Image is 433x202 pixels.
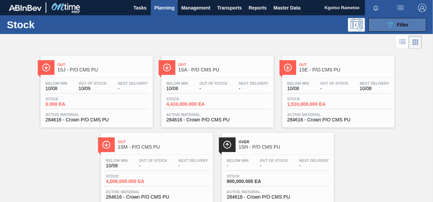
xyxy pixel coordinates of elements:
img: TNhmsLtSVTkK8tSr43FrP2fwEKptu5GPRR3wAAAABJRU5ErkJggg== [9,5,42,11]
span: Active Material [227,190,329,194]
span: 0.000 EA [46,102,93,107]
div: Card Vision [409,36,422,49]
span: Next Delivery [178,158,208,163]
span: Stock [46,97,93,101]
span: 284616 - Crown P/O CMS PU [287,117,389,122]
span: Active Material [166,113,269,117]
div: List Vision [396,36,409,49]
span: Stock [166,97,214,101]
span: - [139,163,167,168]
img: Ícone [42,63,50,72]
span: - [178,163,208,168]
span: Reports [248,4,267,12]
span: Next Delivery [118,81,148,85]
span: 1SE - P/O CMS PU [299,67,391,72]
span: Next Delivery [299,158,329,163]
span: 284616 - Crown P/O CMS PU [46,117,148,122]
span: Active Material [46,113,148,117]
span: 1SH - P/O CMS PU [239,145,331,150]
span: Out Of Stock [139,158,167,163]
span: 10/08 [106,163,128,168]
span: Out Of Stock [320,81,349,85]
span: Stock [287,97,335,101]
span: Over [239,140,331,144]
span: 284616 - Crown P/O CMS PU [227,195,329,200]
span: - [199,86,228,91]
div: Programming: no user selected [348,18,365,32]
span: 1SM - P/O CMS PU [118,145,210,150]
img: Logout [418,4,426,12]
img: Ícone [284,63,292,72]
span: Active Material [106,190,208,194]
span: Filter [397,22,408,28]
a: ÍconeOut1SE - P/O CMS PUBelow Min10/08Out Of Stock-Next Delivery10/08Stock1,510,000.000 EAActive ... [277,50,398,128]
h1: Stock [7,21,101,29]
button: Filter [368,18,426,32]
img: Ícone [223,140,231,149]
span: Below Min [166,81,188,85]
span: - [227,163,248,168]
span: Transports [217,4,242,12]
span: 10/08 [360,86,389,91]
span: - [299,163,329,168]
span: Below Min [227,158,248,163]
span: - [260,163,288,168]
span: Below Min [106,158,128,163]
img: Ícone [163,63,171,72]
img: userActions [396,4,404,12]
a: ÍconeOut1SA - P/O CMS PUBelow Min10/08Out Of Stock-Next Delivery-Stock4,410,000.000 EAActive Mate... [156,50,277,128]
span: Stock [106,174,154,178]
button: Notifications [365,3,387,13]
span: 1SJ - P/O CMS PU [58,67,149,72]
span: Next Delivery [239,81,269,85]
span: Out Of Stock [79,81,107,85]
span: Below Min [46,81,67,85]
a: ÍconeOut1SJ - P/O CMS PUBelow Min10/08Out Of Stock10/09Next Delivery-Stock0.000 EAActive Material... [35,50,156,128]
span: Out [299,63,391,67]
span: 10/09 [79,86,107,91]
span: 1SA - P/O CMS PU [178,67,270,72]
span: Planning [154,4,174,12]
span: 1,510,000.000 EA [287,102,335,107]
span: 10/08 [287,86,309,91]
span: Out Of Stock [260,158,288,163]
span: Stock [227,174,274,178]
img: Ícone [102,140,111,149]
span: - [118,86,148,91]
span: Out Of Stock [199,81,228,85]
span: 284616 - Crown P/O CMS PU [106,195,208,200]
span: 900,000.000 EA [227,179,274,184]
span: Master Data [273,4,300,12]
span: Out [178,63,270,67]
span: - [239,86,269,91]
span: Management [181,4,210,12]
span: 10/08 [46,86,67,91]
span: Out [58,63,149,67]
span: Below Min [287,81,309,85]
span: Out [118,140,210,144]
span: Tasks [132,4,147,12]
span: - [320,86,349,91]
span: Next Delivery [360,81,389,85]
span: Active Material [287,113,389,117]
span: 284616 - Crown P/O CMS PU [166,117,269,122]
span: 4,006,000.000 EA [106,179,154,184]
span: 10/08 [166,86,188,91]
span: 4,410,000.000 EA [166,102,214,107]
